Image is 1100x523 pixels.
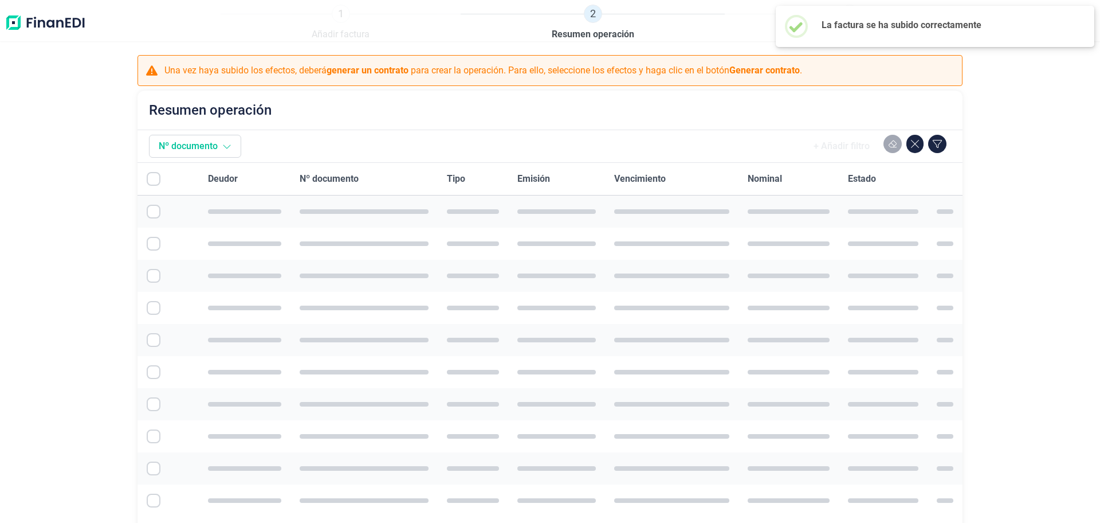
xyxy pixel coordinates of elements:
span: Deudor [208,172,238,186]
div: Row Selected null [147,205,160,218]
span: Emisión [517,172,550,186]
div: Row Selected null [147,397,160,411]
img: Logo de aplicación [5,5,86,41]
div: Row Selected null [147,237,160,251]
span: 2 [584,5,602,23]
span: Nº documento [300,172,359,186]
span: Resumen operación [552,28,634,41]
b: generar un contrato [327,65,408,76]
span: Estado [848,172,876,186]
p: Una vez haya subido los efectos, deberá para crear la operación. Para ello, seleccione los efecto... [164,64,802,77]
div: Row Selected null [147,494,160,508]
div: Row Selected null [147,462,160,475]
div: All items unselected [147,172,160,186]
button: Nº documento [149,135,241,158]
div: Row Selected null [147,365,160,379]
span: Tipo [447,172,465,186]
a: 2Resumen operación [552,5,634,41]
div: Row Selected null [147,301,160,315]
h2: Resumen operación [149,102,272,118]
h2: La factura se ha subido correctamente [822,19,1076,30]
div: Row Selected null [147,269,160,283]
span: Nominal [748,172,782,186]
span: Vencimiento [614,172,666,186]
div: Row Selected null [147,430,160,443]
b: Generar contrato [729,65,800,76]
div: Row Selected null [147,333,160,347]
